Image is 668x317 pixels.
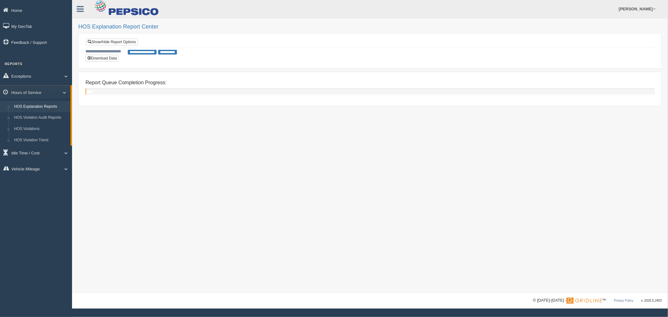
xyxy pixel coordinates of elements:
a: Privacy Policy [614,299,633,302]
div: © [DATE]-[DATE] - ™ [533,297,662,304]
a: HOS Violations [11,123,70,135]
a: HOS Explanation Reports [11,101,70,112]
h2: HOS Explanation Report Center [78,24,662,30]
a: HOS Violation Trend [11,135,70,146]
button: Download Data [85,55,119,62]
span: v. 2025.5.2403 [641,299,662,302]
img: Gridline [567,298,602,304]
a: Show/Hide Report Options [86,39,138,45]
a: HOS Violation Audit Reports [11,112,70,123]
h4: Report Queue Completion Progress: [85,80,655,86]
